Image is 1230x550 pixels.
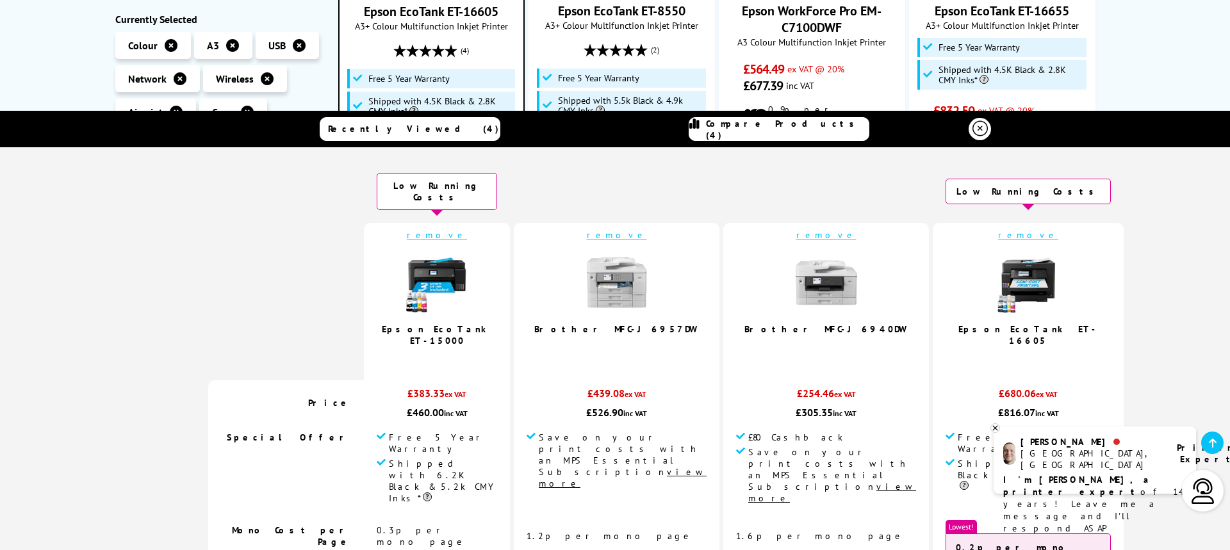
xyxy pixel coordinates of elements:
[382,323,492,346] a: Epson EcoTank ET-15000
[405,250,469,314] img: epson-et-15000-front-new-small.jpg
[1021,448,1161,471] div: [GEOGRAPHIC_DATA], [GEOGRAPHIC_DATA]
[128,72,167,85] span: Network
[268,39,286,52] span: USB
[748,432,843,443] span: £80 Cashback
[1035,408,1059,418] span: inc VAT
[212,106,234,118] span: Copy
[833,408,857,418] span: inc VAT
[978,104,1035,117] span: ex VAT @ 20%
[939,42,1020,53] span: Free 5 Year Warranty
[320,117,500,141] a: Recently Viewed (4)
[748,446,916,504] span: Save on your print costs with an MPS Essential Subscription
[946,406,1111,419] div: £816.07
[426,353,441,368] span: 4.3
[368,74,450,84] span: Free 5 Year Warranty
[935,3,1069,19] a: Epson EcoTank ET-16655
[558,95,703,116] span: Shipped with 5.5k Black & 4.9k CMY Inks
[377,387,497,406] div: £383.33
[407,229,467,241] a: remove
[744,323,908,335] a: Brother MFC-J6940DW
[651,38,659,62] span: (2)
[939,65,1083,85] span: Shipped with 4.5K Black & 2.8K CMY Inks*
[996,250,1060,314] img: epson-et-16600-with-ink-small.jpg
[958,458,1111,492] span: Shipped with 4.5K Black & 2.8K CMY Inks*
[377,524,466,547] span: 0.3p per mono page
[389,458,497,504] span: Shipped with 6.2K Black & 5.2k CMY Inks*
[706,118,869,141] span: Compare Products (4)
[736,530,905,542] span: 1.6p per mono page
[444,408,468,418] span: inc VAT
[830,341,844,356] span: / 5
[368,96,512,117] span: Shipped with 4.5K Black & 2.8K CMY Inks*
[815,341,830,356] span: 5.0
[748,481,916,504] u: view more
[794,250,858,314] img: Brother-MFC-J6940DW-Front-Small.jpg
[1033,353,1046,368] span: / 5
[933,102,975,119] span: £832.50
[726,36,898,48] span: A3 Colour Multifunction Inkjet Printer
[539,466,707,489] u: view more
[946,179,1111,204] div: Low Running Costs
[787,63,844,75] span: ex VAT @ 20%
[786,79,814,92] span: inc VAT
[364,3,498,20] a: Epson EcoTank ET-16605
[128,39,158,52] span: Colour
[539,432,707,489] span: Save on your print costs with an MPS Essential Subscription
[689,117,869,141] a: Compare Products (4)
[527,406,707,419] div: £526.90
[389,432,497,455] span: Free 5 Year Warranty
[946,520,977,533] span: Lowest!
[207,39,219,52] span: A3
[536,19,708,31] span: A3+ Colour Multifunction Inkjet Printer
[796,229,857,241] a: remove
[115,13,325,26] div: Currently Selected
[946,387,1111,406] div: £680.06
[216,72,254,85] span: Wireless
[346,20,517,32] span: A3+ Colour Multifunction Inkjet Printer
[377,173,497,210] div: Low Running Costs
[1190,478,1216,504] img: user-headset-light.svg
[998,229,1058,241] a: remove
[128,106,163,118] span: Airprint
[308,397,351,408] span: Price
[534,323,699,335] a: Brother MFC-J6957DW
[736,387,916,406] div: £254.46
[441,353,455,368] span: / 5
[1003,442,1015,465] img: ashley-livechat.png
[558,73,639,83] span: Free 5 Year Warranty
[625,389,646,399] span: ex VAT
[445,389,466,399] span: ex VAT
[585,250,649,314] img: Brother-MFC-J6957DW-Front-Main-Small.jpg
[1003,474,1152,497] b: I'm [PERSON_NAME], a printer expert
[958,323,1098,346] a: Epson EcoTank ET-16605
[461,38,469,63] span: (4)
[527,387,707,406] div: £439.08
[623,408,647,418] span: inc VAT
[743,77,783,94] span: £677.39
[742,3,881,36] a: Epson WorkForce Pro EM-C7100DWF
[958,432,1111,455] span: Free 5 Year Warranty
[736,406,916,419] div: £305.35
[916,19,1088,31] span: A3+ Colour Multifunction Inkjet Printer
[558,3,685,19] a: Epson EcoTank ET-8550
[834,389,856,399] span: ex VAT
[227,432,351,443] span: Special Offer
[527,530,693,542] span: 1.2p per mono page
[743,104,881,127] li: 0.9p per mono page
[1003,474,1186,535] p: of 14 years! Leave me a message and I'll respond ASAP
[1017,353,1033,368] span: 5.0
[587,229,647,241] a: remove
[377,406,497,419] div: £460.00
[743,61,785,77] span: £564.49
[232,524,351,547] span: Mono Cost per Page
[1036,389,1058,399] span: ex VAT
[328,123,499,134] span: Recently Viewed (4)
[1021,436,1161,448] div: [PERSON_NAME]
